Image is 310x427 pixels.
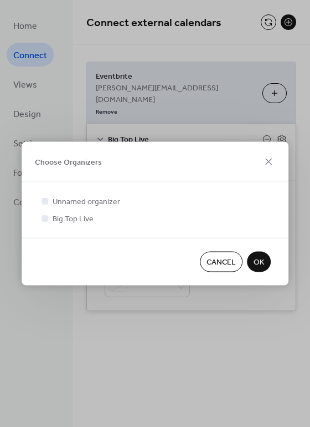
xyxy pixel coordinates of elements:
[35,157,102,169] span: Choose Organizers
[53,213,94,225] span: Big Top Live
[254,257,264,268] span: OK
[53,196,120,208] span: Unnamed organizer
[200,252,242,272] button: Cancel
[206,257,236,268] span: Cancel
[247,252,271,272] button: OK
